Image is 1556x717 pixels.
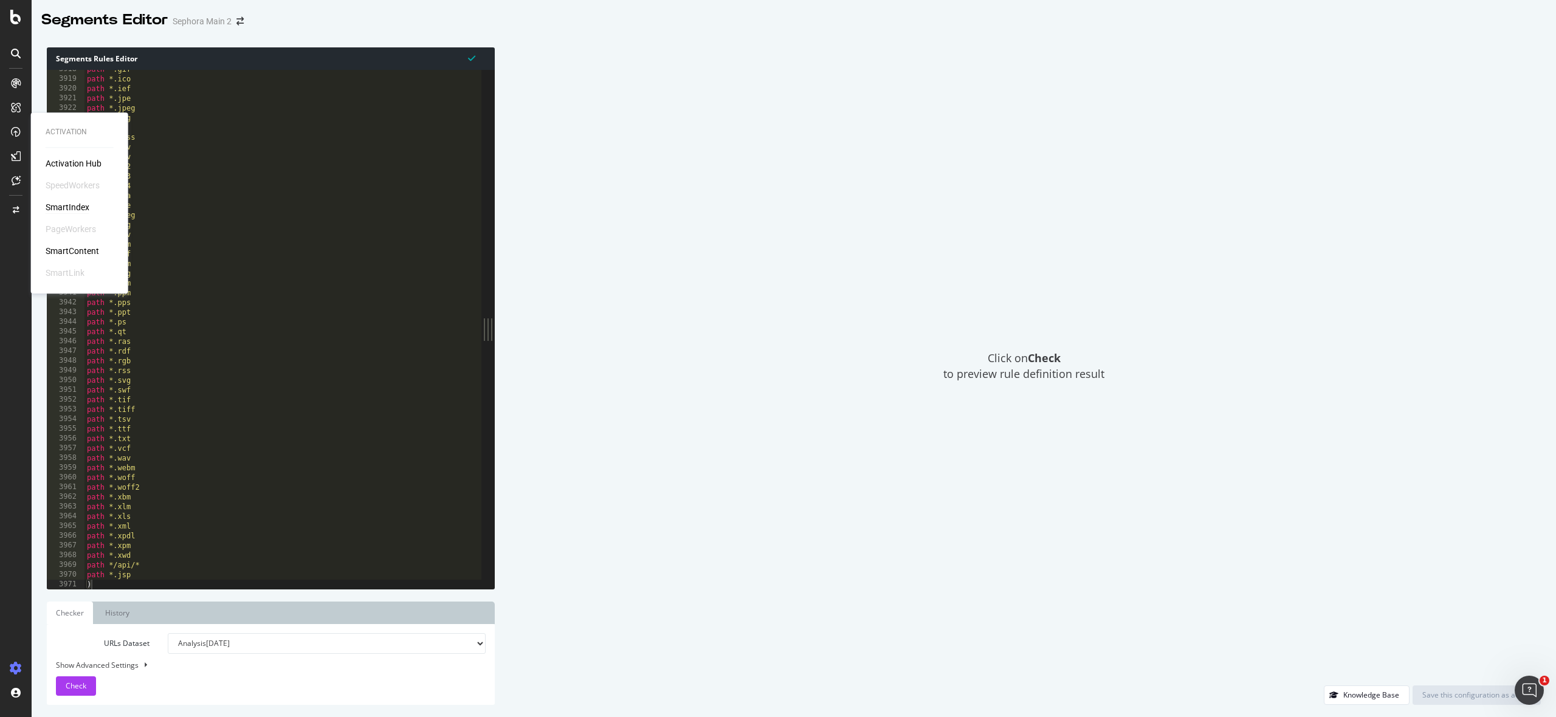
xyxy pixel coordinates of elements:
[1324,690,1410,700] a: Knowledge Base
[47,580,84,589] div: 3971
[47,444,84,453] div: 3957
[47,560,84,570] div: 3969
[47,84,84,94] div: 3920
[47,512,84,521] div: 3964
[47,541,84,551] div: 3967
[56,676,96,696] button: Check
[1422,690,1531,700] div: Save this configuration as active
[47,346,84,356] div: 3947
[47,424,84,434] div: 3955
[47,366,84,376] div: 3949
[47,414,84,424] div: 3954
[173,15,232,27] div: Sephora Main 2
[47,376,84,385] div: 3950
[468,52,475,64] span: Syntax is valid
[47,434,84,444] div: 3956
[47,395,84,405] div: 3952
[1343,690,1399,700] div: Knowledge Base
[47,327,84,337] div: 3945
[47,660,477,670] div: Show Advanced Settings
[47,551,84,560] div: 3968
[46,179,100,191] div: SpeedWorkers
[47,502,84,512] div: 3963
[46,245,99,257] a: SmartContent
[47,473,84,482] div: 3960
[66,681,86,691] span: Check
[1540,676,1549,685] span: 1
[47,385,84,395] div: 3951
[47,633,159,654] label: URLs Dataset
[1413,685,1541,705] button: Save this configuration as active
[47,307,84,317] div: 3943
[46,127,114,137] div: Activation
[47,74,84,84] div: 3919
[1515,676,1544,705] iframe: Intercom live chat
[943,351,1104,382] span: Click on to preview rule definition result
[46,201,89,213] a: SmartIndex
[47,356,84,366] div: 3948
[47,570,84,580] div: 3970
[46,267,84,279] div: SmartLink
[47,482,84,492] div: 3961
[47,602,93,624] a: Checker
[47,47,495,70] div: Segments Rules Editor
[47,317,84,327] div: 3944
[236,17,244,26] div: arrow-right-arrow-left
[47,103,84,113] div: 3922
[47,94,84,103] div: 3921
[47,521,84,531] div: 3965
[47,463,84,473] div: 3959
[1028,351,1061,365] strong: Check
[47,492,84,502] div: 3962
[41,10,168,30] div: Segments Editor
[96,602,139,624] a: History
[46,157,102,170] a: Activation Hub
[47,405,84,414] div: 3953
[47,531,84,541] div: 3966
[46,223,96,235] div: PageWorkers
[1324,685,1410,705] button: Knowledge Base
[47,298,84,307] div: 3942
[47,337,84,346] div: 3946
[47,453,84,463] div: 3958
